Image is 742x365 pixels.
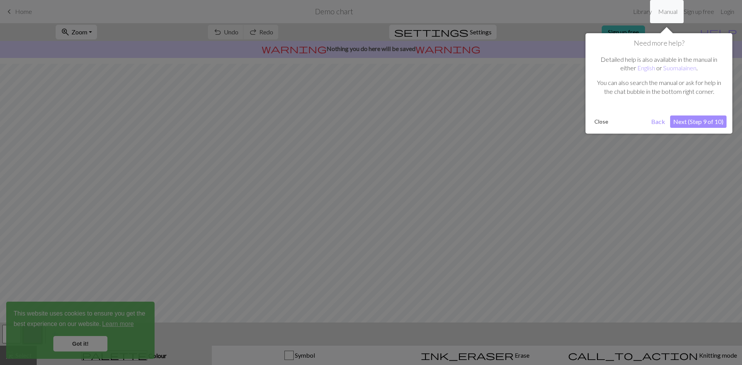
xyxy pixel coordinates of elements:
[591,39,727,48] h1: Need more help?
[670,115,727,128] button: Next (Step 9 of 10)
[663,64,696,71] a: Suomalainen
[648,115,668,128] button: Back
[595,55,723,73] p: Detailed help is also available in the manual in either or .
[585,33,732,134] div: Need more help?
[637,64,655,71] a: English
[595,78,723,96] p: You can also search the manual or ask for help in the chat bubble in the bottom right corner.
[591,116,611,127] button: Close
